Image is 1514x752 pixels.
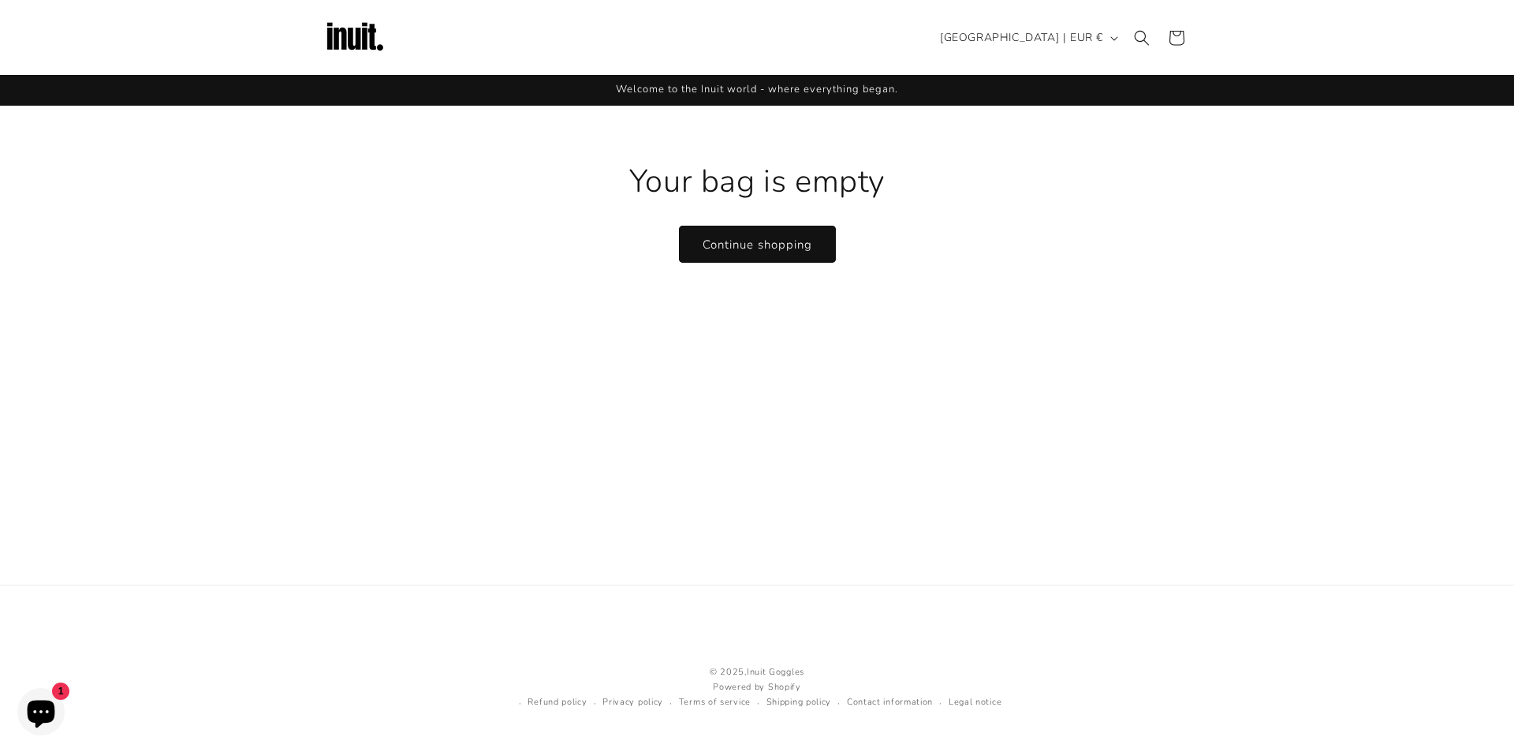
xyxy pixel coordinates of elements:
[602,695,663,710] a: Privacy policy
[766,695,832,710] a: Shipping policy
[1124,21,1159,55] summary: Search
[323,75,1191,105] div: Announcement
[930,23,1124,53] button: [GEOGRAPHIC_DATA] | EUR €
[616,82,898,96] span: Welcome to the Inuit world - where everything began.
[679,695,751,710] a: Terms of service
[679,226,836,263] a: Continue shopping
[323,161,1191,202] h1: Your bag is empty
[323,6,386,69] img: Inuit Logo
[13,688,69,739] inbox-online-store-chat: Shopify online store chat
[747,666,804,678] a: Inuit Goggles
[513,665,1002,680] small: © 2025,
[528,695,587,710] a: Refund policy
[847,695,933,710] a: Contact information
[713,681,801,693] a: Powered by Shopify
[940,29,1103,46] span: [GEOGRAPHIC_DATA] | EUR €
[949,695,1001,710] a: Legal notice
